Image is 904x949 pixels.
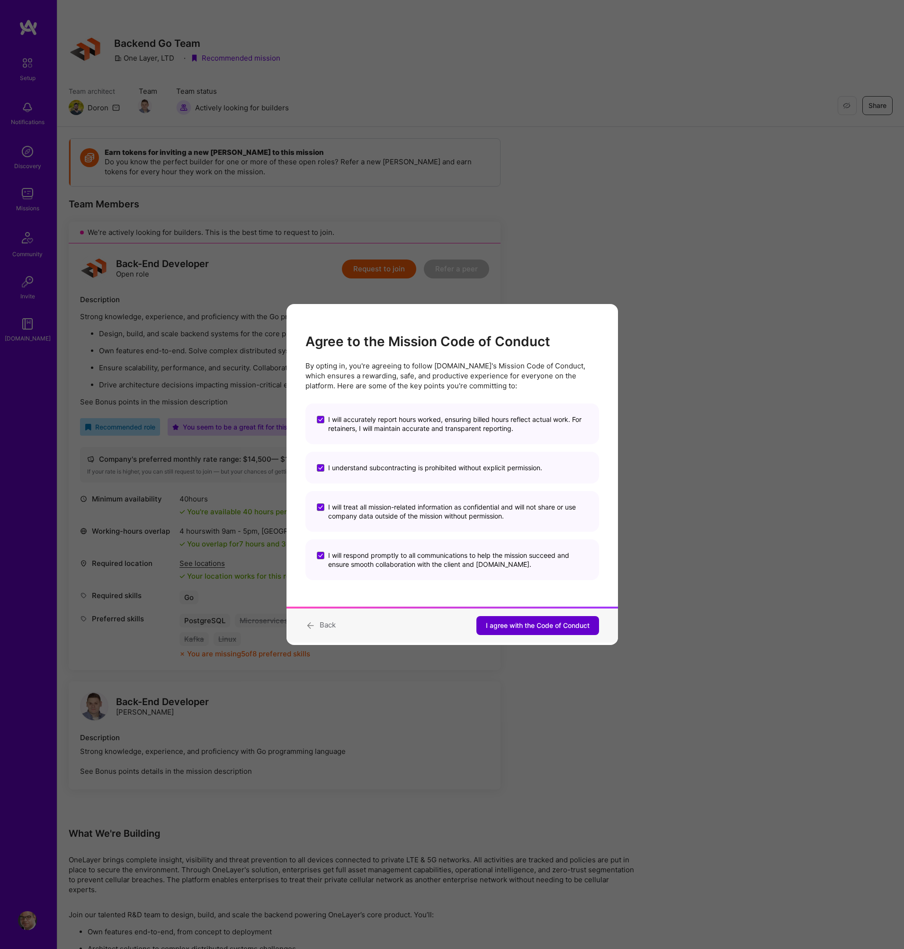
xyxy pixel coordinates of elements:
span: I agree with the Code of Conduct [486,621,590,630]
span: I will respond promptly to all communications to help the mission succeed and ensure smooth colla... [328,551,588,569]
i: icon ArrowBack [305,619,316,632]
p: By opting in, you're agreeing to follow [DOMAIN_NAME]'s Mission Code of Conduct, which ensures a ... [305,361,599,391]
h2: Agree to the Mission Code of Conduct [305,334,599,349]
button: Back [305,619,336,632]
span: Back [320,620,336,629]
div: modal [286,304,618,645]
span: I understand subcontracting is prohibited without explicit permission. [328,463,542,472]
button: I agree with the Code of Conduct [476,616,599,635]
span: I will treat all mission-related information as confidential and will not share or use company da... [328,502,588,520]
span: I will accurately report hours worked, ensuring billed hours reflect actual work. For retainers, ... [328,415,588,433]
